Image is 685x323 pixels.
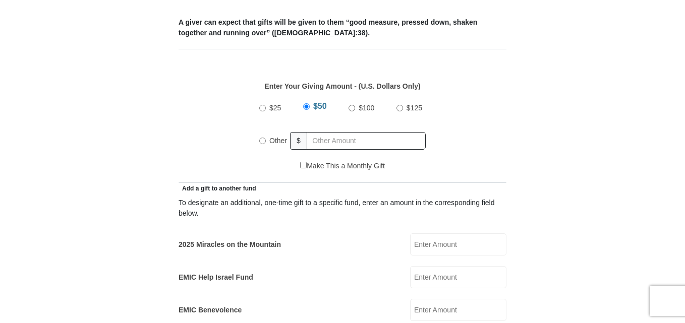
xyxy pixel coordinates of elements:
span: $25 [269,104,281,112]
div: To designate an additional, one-time gift to a specific fund, enter an amount in the correspondin... [179,198,506,219]
input: Make This a Monthly Gift [300,162,307,168]
span: $ [290,132,307,150]
input: Enter Amount [410,266,506,288]
input: Other Amount [307,132,426,150]
b: A giver can expect that gifts will be given to them “good measure, pressed down, shaken together ... [179,18,477,37]
label: EMIC Benevolence [179,305,242,315]
span: $50 [313,102,327,110]
label: 2025 Miracles on the Mountain [179,239,281,250]
input: Enter Amount [410,233,506,255]
span: $100 [359,104,374,112]
span: $125 [407,104,422,112]
strong: Enter Your Giving Amount - (U.S. Dollars Only) [264,82,420,90]
input: Enter Amount [410,299,506,321]
label: Make This a Monthly Gift [300,161,385,171]
label: EMIC Help Israel Fund [179,272,253,283]
span: Other [269,137,287,145]
span: Add a gift to another fund [179,185,256,192]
